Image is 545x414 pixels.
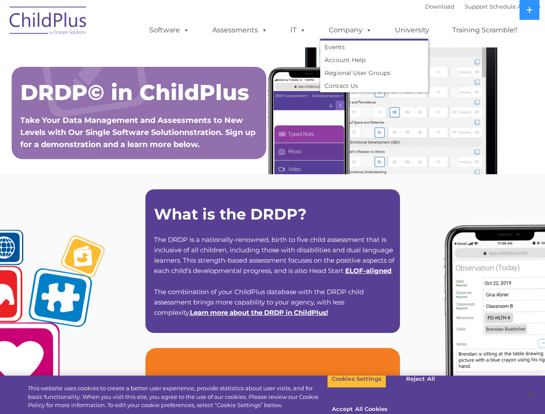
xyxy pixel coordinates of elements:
a: University [386,22,438,39]
a: Schedule A Demo [489,3,540,10]
span: The combination of your ChildPlus database with the DRDP child assessment brings more capability ... [154,288,364,317]
div: This website uses cookies to create a better user experience, provide statistics about user visit... [28,384,327,410]
span: ! [190,308,328,317]
span: The DRDP is a nationally-renowned, birth to five child assessment that is inclusive of all childr... [154,235,394,275]
a: Download [425,3,454,10]
a: Account Help [320,53,428,66]
a: Assessments [204,22,276,39]
a: Learn more about the DRDP in ChildPlus [190,308,326,317]
strong: What is the DRDP? [154,205,307,223]
img: ChildPlus by Procare Solutions [5,0,91,44]
span: DRDP© in ChildPlus [20,79,249,106]
a: IT [282,22,315,39]
a: Regional User Groups [320,66,428,79]
button: Reject All [394,370,447,388]
a: Company [320,22,381,39]
a: ELOF-aligned [345,267,391,275]
a: Training Scramble!! [444,22,526,39]
a: Events [320,41,428,53]
button: Cookies Settings [327,370,386,388]
a: Contact Us [320,79,428,92]
button: Close [522,385,541,404]
font: | [425,3,540,10]
a: Support [465,3,488,10]
a: Software [141,22,198,39]
span: Take Your Data Management and Assessments to New Levels with Our Single Software Solutionnstratio... [20,116,255,149]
